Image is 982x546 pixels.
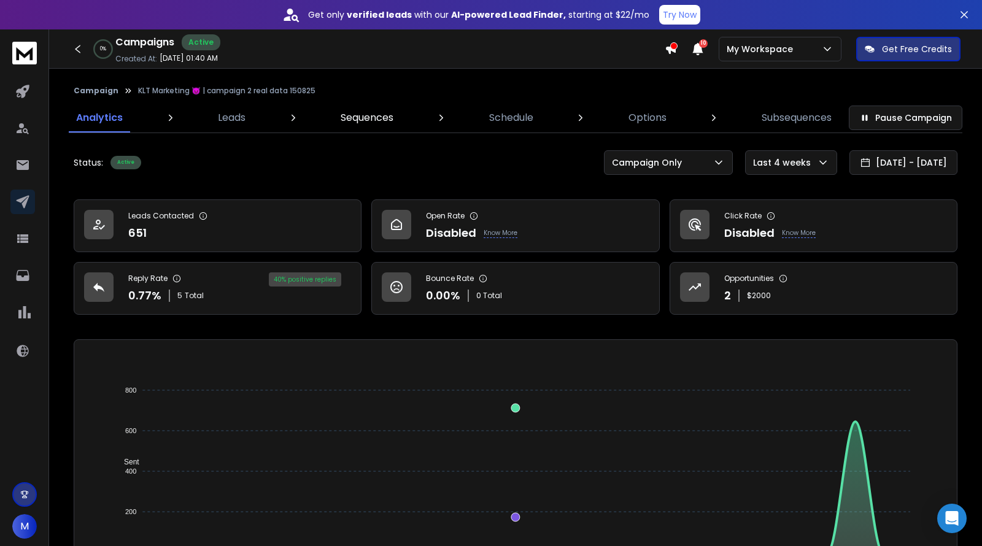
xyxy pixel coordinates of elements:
[371,262,659,315] a: Bounce Rate0.00%0 Total
[426,225,476,242] p: Disabled
[308,9,649,21] p: Get only with our starting at $22/mo
[341,110,393,125] p: Sequences
[100,45,106,53] p: 0 %
[753,156,816,169] p: Last 4 weeks
[74,86,118,96] button: Campaign
[128,287,161,304] p: 0.77 %
[451,9,566,21] strong: AI-powered Lead Finder,
[177,291,182,301] span: 5
[76,110,123,125] p: Analytics
[489,110,533,125] p: Schedule
[724,274,774,283] p: Opportunities
[115,458,139,466] span: Sent
[724,225,775,242] p: Disabled
[621,103,674,133] a: Options
[628,110,667,125] p: Options
[762,110,832,125] p: Subsequences
[69,103,130,133] a: Analytics
[125,508,136,515] tspan: 200
[426,287,460,304] p: 0.00 %
[484,228,517,238] p: Know More
[724,287,731,304] p: 2
[74,199,361,252] a: Leads Contacted651
[724,211,762,221] p: Click Rate
[74,262,361,315] a: Reply Rate0.77%5Total40% positive replies
[426,211,465,221] p: Open Rate
[727,43,798,55] p: My Workspace
[937,504,967,533] div: Open Intercom Messenger
[128,225,147,242] p: 651
[426,274,474,283] p: Bounce Rate
[747,291,771,301] p: $ 2000
[110,156,141,169] div: Active
[115,54,157,64] p: Created At:
[218,110,245,125] p: Leads
[138,86,315,96] p: KLT Marketing 😈 | campaign 2 real data 150825
[882,43,952,55] p: Get Free Credits
[476,291,502,301] p: 0 Total
[856,37,961,61] button: Get Free Credits
[670,199,957,252] a: Click RateDisabledKnow More
[12,514,37,539] button: M
[849,150,957,175] button: [DATE] - [DATE]
[125,467,136,475] tspan: 400
[185,291,204,301] span: Total
[115,35,174,50] h1: Campaigns
[612,156,687,169] p: Campaign Only
[74,156,103,169] p: Status:
[371,199,659,252] a: Open RateDisabledKnow More
[125,386,136,394] tspan: 800
[211,103,253,133] a: Leads
[347,9,412,21] strong: verified leads
[182,34,220,50] div: Active
[782,228,816,238] p: Know More
[333,103,401,133] a: Sequences
[754,103,839,133] a: Subsequences
[160,53,218,63] p: [DATE] 01:40 AM
[659,5,700,25] button: Try Now
[849,106,962,130] button: Pause Campaign
[482,103,541,133] a: Schedule
[125,427,136,434] tspan: 600
[128,211,194,221] p: Leads Contacted
[12,42,37,64] img: logo
[670,262,957,315] a: Opportunities2$2000
[663,9,697,21] p: Try Now
[269,272,341,286] div: 40 % positive replies
[128,274,168,283] p: Reply Rate
[699,39,708,48] span: 10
